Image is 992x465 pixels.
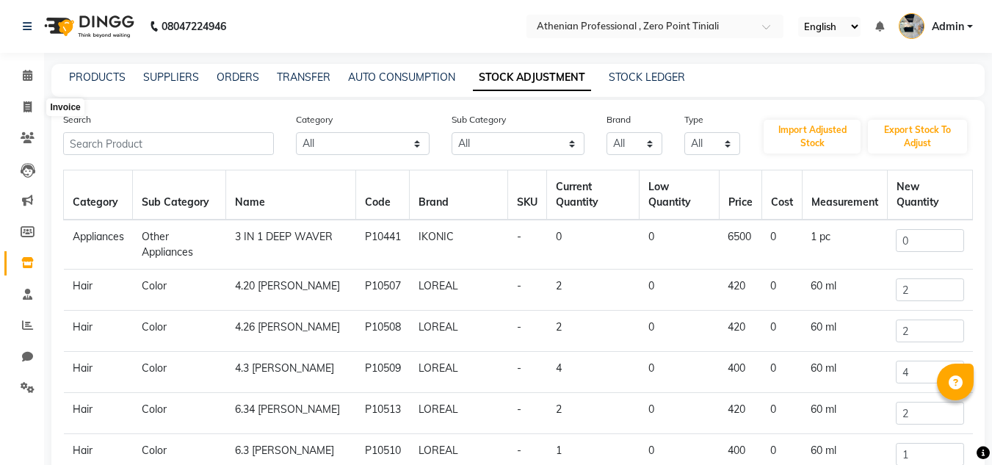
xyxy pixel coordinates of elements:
td: P10513 [356,393,410,434]
td: LOREAL [410,393,508,434]
td: 4 [547,352,640,393]
td: 0 [640,352,720,393]
td: 6.34 [PERSON_NAME] [226,393,356,434]
iframe: chat widget [930,406,977,450]
td: 0 [640,270,720,311]
a: PRODUCTS [69,71,126,84]
a: STOCK LEDGER [609,71,685,84]
td: 0 [761,352,802,393]
td: P10508 [356,311,410,352]
th: Cost [761,170,802,220]
td: Color [133,311,226,352]
td: 4.20 [PERSON_NAME] [226,270,356,311]
td: 3 IN 1 DEEP WAVER [226,220,356,270]
td: Color [133,270,226,311]
a: TRANSFER [277,71,330,84]
td: Other Appliances [133,220,226,270]
a: STOCK ADJUSTMENT [473,65,591,91]
a: AUTO CONSUMPTION [348,71,455,84]
td: 6500 [719,220,761,270]
button: Export Stock To Adjust [868,120,967,154]
img: logo [37,6,138,47]
td: 420 [719,393,761,434]
th: SKU [508,170,547,220]
td: 0 [640,393,720,434]
td: Hair [64,311,133,352]
label: Search [63,113,91,126]
button: Import Adjusted Stock [764,120,861,154]
td: 60 ml [802,311,887,352]
th: Sub Category [133,170,226,220]
td: LOREAL [410,352,508,393]
th: Price [719,170,761,220]
td: LOREAL [410,311,508,352]
th: Brand [410,170,508,220]
td: 0 [761,311,802,352]
td: 420 [719,311,761,352]
td: - [508,311,547,352]
td: 420 [719,270,761,311]
th: Low Quantity [640,170,720,220]
label: Category [296,113,333,126]
div: Invoice [46,98,84,116]
td: 2 [547,270,640,311]
label: Sub Category [452,113,506,126]
td: 0 [640,220,720,270]
td: P10509 [356,352,410,393]
td: Hair [64,352,133,393]
label: Brand [607,113,631,126]
a: SUPPLIERS [143,71,199,84]
td: P10507 [356,270,410,311]
td: 4.3 [PERSON_NAME] [226,352,356,393]
td: 0 [547,220,640,270]
td: Hair [64,270,133,311]
img: Admin [899,13,924,39]
label: Type [684,113,703,126]
td: Color [133,393,226,434]
input: Search Product [63,132,274,155]
td: P10441 [356,220,410,270]
td: 60 ml [802,352,887,393]
td: 4.26 [PERSON_NAME] [226,311,356,352]
td: 60 ml [802,393,887,434]
th: Name [226,170,356,220]
td: 1 pc [802,220,887,270]
td: - [508,352,547,393]
td: - [508,393,547,434]
td: Color [133,352,226,393]
th: Current Quantity [547,170,640,220]
th: Code [356,170,410,220]
td: 0 [761,270,802,311]
td: 60 ml [802,270,887,311]
td: 2 [547,393,640,434]
span: Admin [932,19,964,35]
td: Hair [64,393,133,434]
td: 0 [761,393,802,434]
td: Appliances [64,220,133,270]
td: LOREAL [410,270,508,311]
td: IKONIC [410,220,508,270]
th: Category [64,170,133,220]
td: - [508,270,547,311]
td: 0 [761,220,802,270]
th: Measurement [802,170,887,220]
a: ORDERS [217,71,259,84]
td: 400 [719,352,761,393]
th: New Quantity [887,170,972,220]
b: 08047224946 [162,6,226,47]
td: 0 [640,311,720,352]
td: - [508,220,547,270]
td: 2 [547,311,640,352]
